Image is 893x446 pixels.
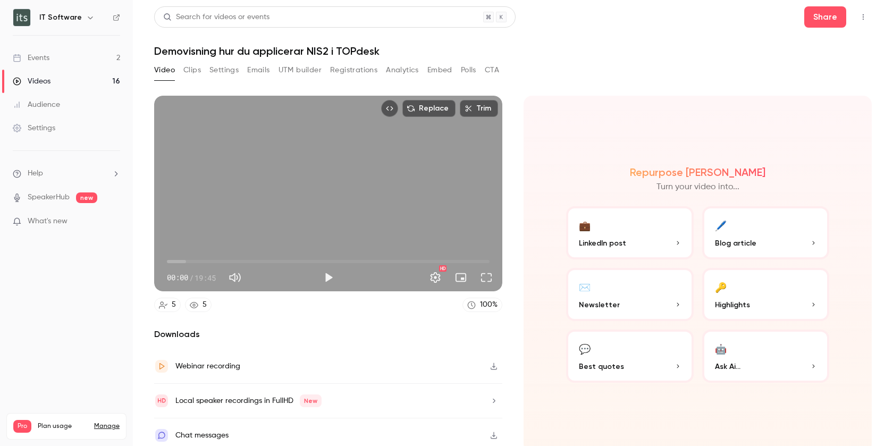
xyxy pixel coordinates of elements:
h2: Downloads [154,328,502,341]
div: Search for videos or events [163,12,269,23]
button: Polls [461,62,476,79]
div: 5 [172,299,176,310]
h2: Repurpose [PERSON_NAME] [630,166,765,179]
button: 💬Best quotes [566,330,694,383]
button: Top Bar Actions [855,9,872,26]
button: Registrations [330,62,377,79]
button: 🤖Ask Ai... [702,330,830,383]
button: Emails [247,62,269,79]
button: Share [804,6,846,28]
div: Events [13,53,49,63]
span: Blog article [715,238,756,249]
div: 🖊️ [715,217,727,233]
p: Turn your video into... [656,181,739,193]
span: / [189,272,193,283]
button: Play [318,267,339,288]
div: 💼 [579,217,591,233]
span: 19:45 [195,272,216,283]
button: 🔑Highlights [702,268,830,321]
span: Ask Ai... [715,361,740,372]
a: 100% [462,298,502,312]
li: help-dropdown-opener [13,168,120,179]
div: Settings [13,123,55,133]
span: Help [28,168,43,179]
a: 5 [154,298,181,312]
a: SpeakerHub [28,192,70,203]
span: New [300,394,322,407]
button: CTA [485,62,499,79]
div: 5 [203,299,207,310]
button: Embed [427,62,452,79]
button: Full screen [476,267,497,288]
div: 100 % [480,299,498,310]
div: 🤖 [715,340,727,357]
span: Plan usage [38,422,88,431]
span: What's new [28,216,68,227]
span: 00:00 [167,272,188,283]
div: 00:00 [167,272,216,283]
button: ✉️Newsletter [566,268,694,321]
h6: IT Software [39,12,82,23]
button: Replace [402,100,456,117]
span: Highlights [715,299,750,310]
button: Settings [425,267,446,288]
span: Pro [13,420,31,433]
a: Manage [94,422,120,431]
span: Newsletter [579,299,620,310]
iframe: Noticeable Trigger [107,217,120,226]
button: 🖊️Blog article [702,206,830,259]
button: Analytics [386,62,419,79]
div: Local speaker recordings in FullHD [175,394,322,407]
h1: Demovisning hur du applicerar NIS2 i TOPdesk [154,45,872,57]
div: HD [439,265,446,272]
button: Turn on miniplayer [450,267,471,288]
div: 🔑 [715,279,727,295]
span: new [76,192,97,203]
div: Videos [13,76,50,87]
button: Clips [183,62,201,79]
a: 5 [185,298,212,312]
div: Webinar recording [175,360,240,373]
button: Mute [224,267,246,288]
button: Embed video [381,100,398,117]
button: 💼LinkedIn post [566,206,694,259]
div: Chat messages [175,429,229,442]
button: Video [154,62,175,79]
button: Settings [209,62,239,79]
div: 💬 [579,340,591,357]
button: UTM builder [279,62,322,79]
div: Audience [13,99,60,110]
button: Trim [460,100,498,117]
span: Best quotes [579,361,624,372]
div: ✉️ [579,279,591,295]
img: IT Software [13,9,30,26]
span: LinkedIn post [579,238,626,249]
